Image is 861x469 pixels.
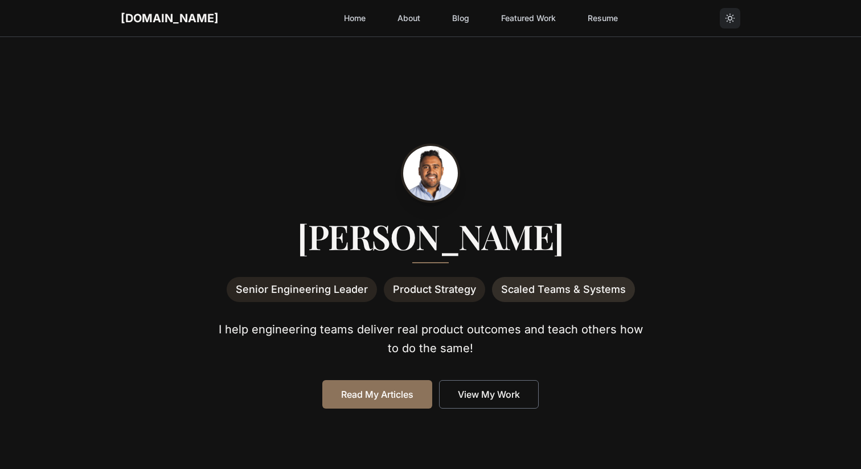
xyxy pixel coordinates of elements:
a: Blog [445,8,476,28]
a: Resume [581,8,625,28]
a: About [391,8,427,28]
a: View my talks, publications, and professional work [439,380,539,409]
a: Featured Work [494,8,563,28]
span: Scaled Teams & Systems [492,277,635,302]
span: Product Strategy [384,277,485,302]
a: Home [337,8,372,28]
h1: [PERSON_NAME] [121,219,740,253]
p: I help engineering teams deliver real product outcomes and teach others how to do the same! [212,320,649,357]
a: [DOMAIN_NAME] [121,11,219,25]
button: Toggle theme [720,8,740,28]
img: Sergio Cruz [403,146,458,201]
span: Senior Engineering Leader [227,277,377,302]
a: Read my articles about engineering leadership and product strategy [322,380,432,409]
